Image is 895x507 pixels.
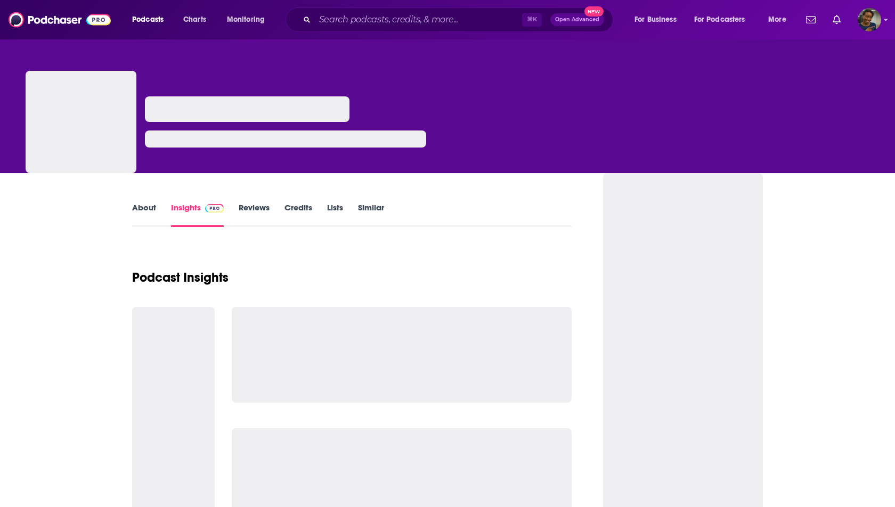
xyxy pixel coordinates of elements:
a: Credits [284,202,312,227]
img: Podchaser Pro [205,204,224,212]
span: More [768,12,786,27]
button: open menu [125,11,177,28]
a: Lists [327,202,343,227]
h1: Podcast Insights [132,269,229,285]
span: Podcasts [132,12,164,27]
a: Reviews [239,202,270,227]
button: Open AdvancedNew [550,13,604,26]
a: Similar [358,202,384,227]
button: open menu [627,11,690,28]
a: Charts [176,11,213,28]
a: Show notifications dropdown [802,11,820,29]
span: For Business [634,12,677,27]
a: InsightsPodchaser Pro [171,202,224,227]
button: Show profile menu [858,8,881,31]
span: Charts [183,12,206,27]
button: open menu [687,11,761,28]
a: About [132,202,156,227]
span: ⌘ K [522,13,542,27]
a: Show notifications dropdown [828,11,845,29]
span: New [584,6,604,17]
span: Monitoring [227,12,265,27]
div: Search podcasts, credits, & more... [296,7,623,32]
button: open menu [761,11,800,28]
img: User Profile [858,8,881,31]
button: open menu [219,11,279,28]
span: For Podcasters [694,12,745,27]
input: Search podcasts, credits, & more... [315,11,522,28]
img: Podchaser - Follow, Share and Rate Podcasts [9,10,111,30]
span: Logged in as sabrinajohnson [858,8,881,31]
span: Open Advanced [555,17,599,22]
